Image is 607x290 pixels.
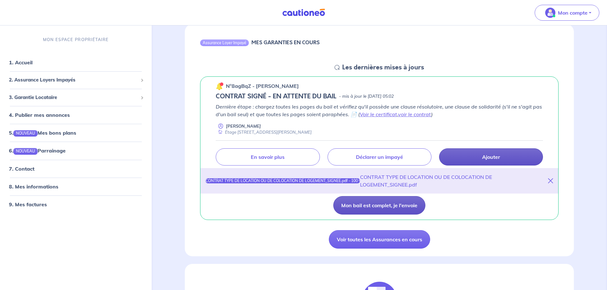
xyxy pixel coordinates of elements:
h5: CONTRAT SIGNÉ - EN ATTENTE DU BAIL [216,93,336,100]
div: CONTRAT TYPE DE LOCATION OU DE COLOCATION DE LOGEMENT_SIGNEE.pdf - 100 % [206,178,360,183]
a: Déclarer un impayé [328,148,431,166]
i: close-button-title [548,178,553,183]
p: Dernière étape : chargez toutes les pages du bail et vérifiez qu'il possède une clause résolutoir... [216,103,543,118]
img: 🔔 [216,82,223,90]
a: 7. Contact [9,166,34,172]
div: 1. Accueil [3,56,149,69]
span: 2. Assurance Loyers Impayés [9,76,138,84]
p: [PERSON_NAME] [226,123,261,129]
div: 3. Garantie Locataire [3,91,149,104]
div: state: CONTRACT-SIGNED, Context: NEW,CHOOSE-CERTIFICATE,ALONE,LESSOR-DOCUMENTS [216,93,543,100]
p: Ajouter [482,154,500,160]
p: MON ESPACE PROPRIÉTAIRE [43,37,109,43]
button: Mon bail est complet, je l'envoie [333,196,425,215]
span: 3. Garantie Locataire [9,94,138,101]
a: voir le contrat [398,111,431,117]
a: Voir le certificat [360,111,397,117]
p: En savoir plus [251,154,285,160]
p: Mon compte [558,9,588,17]
div: 9. Mes factures [3,198,149,211]
img: illu_account_valid_menu.svg [545,8,555,18]
button: illu_account_valid_menu.svgMon compte [535,5,599,21]
a: 9. Mes factures [9,201,47,208]
div: 6.NOUVEAUParrainage [3,144,149,157]
div: 2. Assurance Loyers Impayés [3,74,149,86]
div: Assurance Loyer Impayé [200,39,249,46]
a: 5.NOUVEAUMes bons plans [9,130,76,136]
a: 1. Accueil [9,59,33,66]
a: En savoir plus [216,148,320,166]
div: Étage [STREET_ADDRESS][PERSON_NAME] [216,129,312,135]
p: Déclarer un impayé [356,154,403,160]
a: Voir toutes les Assurances en cours [329,230,430,249]
div: 7. Contact [3,162,149,175]
p: n°8agBqZ - [PERSON_NAME] [226,82,299,90]
a: 4. Publier mes annonces [9,112,70,118]
a: 6.NOUVEAUParrainage [9,147,66,154]
img: Cautioneo [280,9,328,17]
div: 8. Mes informations [3,180,149,193]
div: 5.NOUVEAUMes bons plans [3,126,149,139]
div: 4. Publier mes annonces [3,109,149,121]
h5: Les dernières mises à jours [342,64,424,71]
p: - mis à jour le [DATE] 05:02 [339,93,394,100]
a: 8. Mes informations [9,183,58,190]
div: CONTRAT TYPE DE LOCATION OU DE COLOCATION DE LOGEMENT_SIGNEE.pdf [360,173,548,188]
a: Ajouter [439,148,543,166]
h6: MES GARANTIES EN COURS [251,39,320,46]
